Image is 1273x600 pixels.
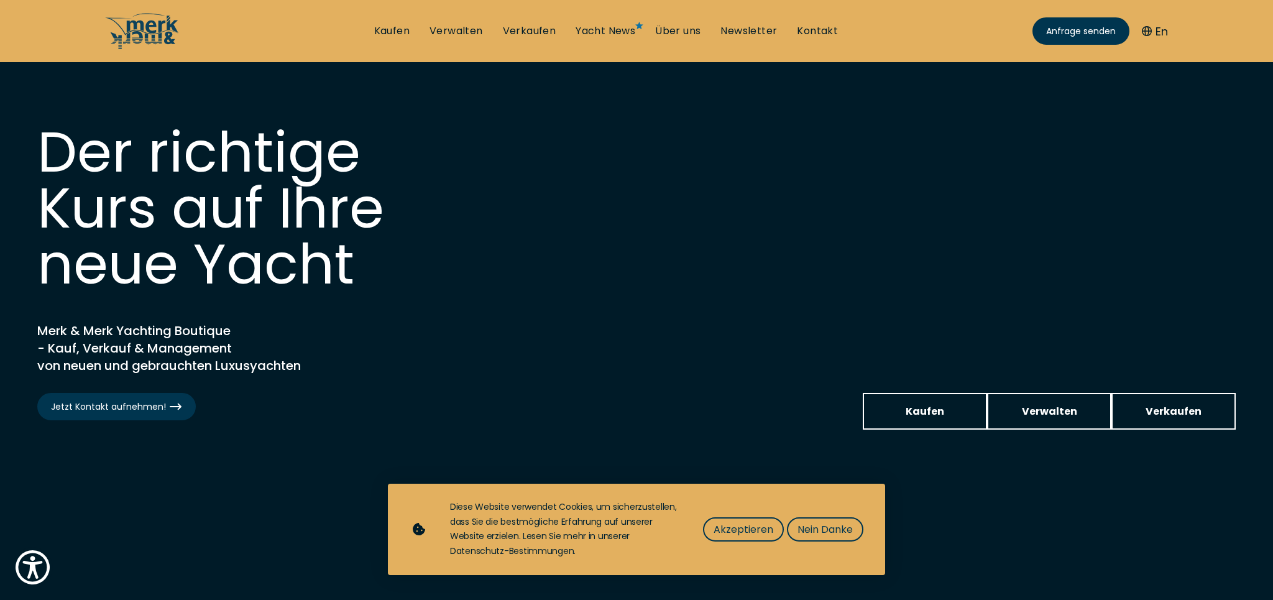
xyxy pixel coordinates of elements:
a: Datenschutz-Bestimmungen [450,545,574,557]
button: Nein Danke [787,517,863,542]
span: Akzeptieren [714,522,773,537]
button: En [1142,23,1168,40]
div: Diese Website verwendet Cookies, um sicherzustellen, dass Sie die bestmögliche Erfahrung auf unse... [450,500,678,559]
span: Kaufen [906,404,944,419]
a: Anfrage senden [1032,17,1129,45]
a: Yacht News [576,24,635,38]
a: Kaufen [374,24,410,38]
span: Verwalten [1022,404,1077,419]
a: Newsletter [720,24,777,38]
button: Akzeptieren [703,517,784,542]
a: Jetzt Kontakt aufnehmen! [37,393,196,420]
span: Jetzt Kontakt aufnehmen! [51,400,182,413]
h2: Merk & Merk Yachting Boutique - Kauf, Verkauf & Management von neuen und gebrauchten Luxusyachten [37,322,348,374]
a: Verwalten [987,393,1111,430]
a: Verkaufen [503,24,556,38]
span: Verkaufen [1146,404,1202,419]
a: Kontakt [797,24,838,38]
a: Verwalten [430,24,483,38]
a: Über uns [655,24,701,38]
a: Kaufen [863,393,987,430]
a: Verkaufen [1111,393,1236,430]
h1: Der richtige Kurs auf Ihre neue Yacht [37,124,410,292]
span: Anfrage senden [1046,25,1116,38]
span: Nein Danke [797,522,853,537]
button: Show Accessibility Preferences [12,547,53,588]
